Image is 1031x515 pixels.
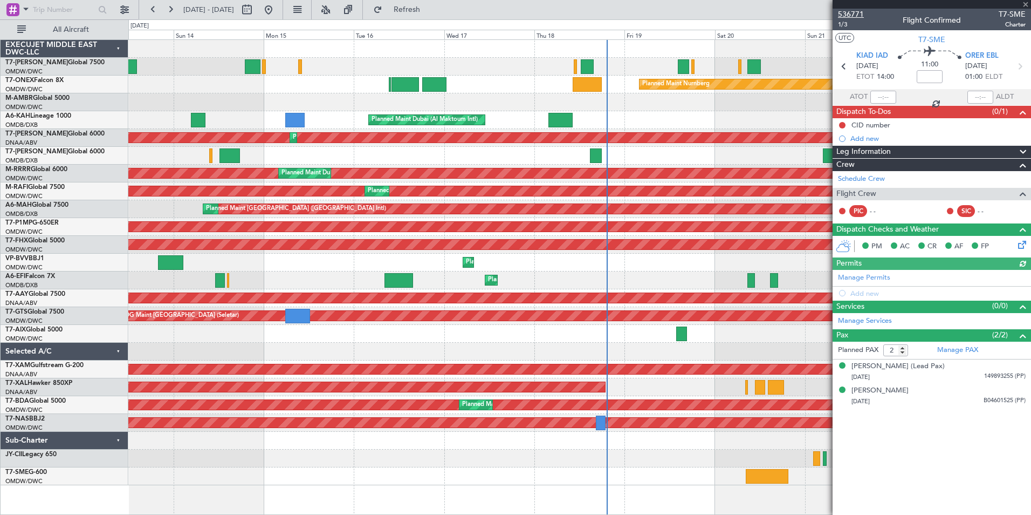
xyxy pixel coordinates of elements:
[354,30,444,39] div: Tue 16
[5,95,70,101] a: M-AMBRGlobal 5000
[918,34,945,45] span: T7-SME
[5,398,66,404] a: T7-BDAGlobal 5000
[921,59,938,70] span: 11:00
[466,254,572,270] div: Planned Maint Dubai (Al Maktoum Intl)
[5,220,32,226] span: T7-P1MP
[850,134,1026,143] div: Add new
[985,72,1002,83] span: ELDT
[488,272,658,288] div: Planned Maint [GEOGRAPHIC_DATA] ([GEOGRAPHIC_DATA])
[174,30,264,39] div: Sun 14
[992,300,1008,311] span: (0/0)
[851,385,909,396] div: [PERSON_NAME]
[5,202,32,208] span: A6-MAH
[5,477,43,485] a: OMDW/DWC
[984,372,1026,381] span: 149893255 (PP)
[5,113,30,119] span: A6-KAH
[5,246,43,254] a: OMDW/DWC
[624,30,714,39] div: Fri 19
[851,120,890,130] div: CID number
[120,308,239,324] div: AOG Maint [GEOGRAPHIC_DATA] (Seletar)
[838,9,864,20] span: 536771
[5,103,43,111] a: OMDW/DWC
[5,220,59,226] a: T7-P1MPG-650ER
[368,1,433,18] button: Refresh
[856,72,874,83] span: ETOT
[206,201,386,217] div: Planned Maint [GEOGRAPHIC_DATA] ([GEOGRAPHIC_DATA] Intl)
[5,335,43,343] a: OMDW/DWC
[851,397,870,405] span: [DATE]
[5,281,38,289] a: OMDB/DXB
[368,183,474,199] div: Planned Maint Dubai (Al Maktoum Intl)
[5,327,63,333] a: T7-AIXGlobal 5000
[5,67,43,76] a: OMDW/DWC
[978,206,1002,216] div: - -
[5,317,43,325] a: OMDW/DWC
[5,406,43,414] a: OMDW/DWC
[715,30,805,39] div: Sat 20
[281,165,388,181] div: Planned Maint Dubai (Al Maktoum Intl)
[5,174,43,182] a: OMDW/DWC
[5,291,65,297] a: T7-AAYGlobal 7500
[996,92,1014,103] span: ALDT
[5,85,43,93] a: OMDW/DWC
[183,5,234,15] span: [DATE] - [DATE]
[836,188,876,200] span: Flight Crew
[372,112,478,128] div: Planned Maint Dubai (Al Maktoum Intl)
[5,380,72,387] a: T7-XALHawker 850XP
[992,106,1008,117] span: (0/1)
[5,148,105,155] a: T7-[PERSON_NAME]Global 6000
[5,380,28,387] span: T7-XAL
[5,299,37,307] a: DNAA/ABV
[927,241,937,252] span: CR
[5,202,68,208] a: A6-MAHGlobal 7500
[871,241,882,252] span: PM
[903,15,961,26] div: Flight Confirmed
[5,327,26,333] span: T7-AIX
[900,241,910,252] span: AC
[5,273,25,280] span: A6-EFI
[5,362,30,369] span: T7-XAM
[5,77,34,84] span: T7-ONEX
[5,469,47,476] a: T7-SMEG-600
[5,388,37,396] a: DNAA/ABV
[5,370,37,378] a: DNAA/ABV
[838,316,892,327] a: Manage Services
[5,210,38,218] a: OMDB/DXB
[5,228,43,236] a: OMDW/DWC
[836,329,848,342] span: Pax
[5,139,37,147] a: DNAA/ABV
[5,273,55,280] a: A6-EFIFalcon 7X
[836,159,855,171] span: Crew
[5,166,67,173] a: M-RRRRGlobal 6000
[954,241,963,252] span: AF
[965,61,987,72] span: [DATE]
[836,301,864,313] span: Services
[5,148,68,155] span: T7-[PERSON_NAME]
[462,397,568,413] div: Planned Maint Dubai (Al Maktoum Intl)
[5,424,43,432] a: OMDW/DWC
[444,30,534,39] div: Wed 17
[5,263,43,272] a: OMDW/DWC
[838,345,878,356] label: Planned PAX
[130,22,149,31] div: [DATE]
[5,192,43,200] a: OMDW/DWC
[937,345,978,356] a: Manage PAX
[5,166,31,173] span: M-RRRR
[5,131,68,137] span: T7-[PERSON_NAME]
[957,205,975,217] div: SIC
[965,72,982,83] span: 01:00
[5,121,38,129] a: OMDB/DXB
[293,130,399,146] div: Planned Maint Dubai (Al Maktoum Intl)
[805,30,895,39] div: Sun 21
[836,223,939,236] span: Dispatch Checks and Weather
[877,72,894,83] span: 14:00
[33,2,95,18] input: Trip Number
[992,329,1008,341] span: (2/2)
[5,184,28,191] span: M-RAFI
[5,238,28,244] span: T7-FHX
[999,9,1026,20] span: T7-SME
[850,92,868,103] span: ATOT
[5,77,64,84] a: T7-ONEXFalcon 8X
[5,59,105,66] a: T7-[PERSON_NAME]Global 7500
